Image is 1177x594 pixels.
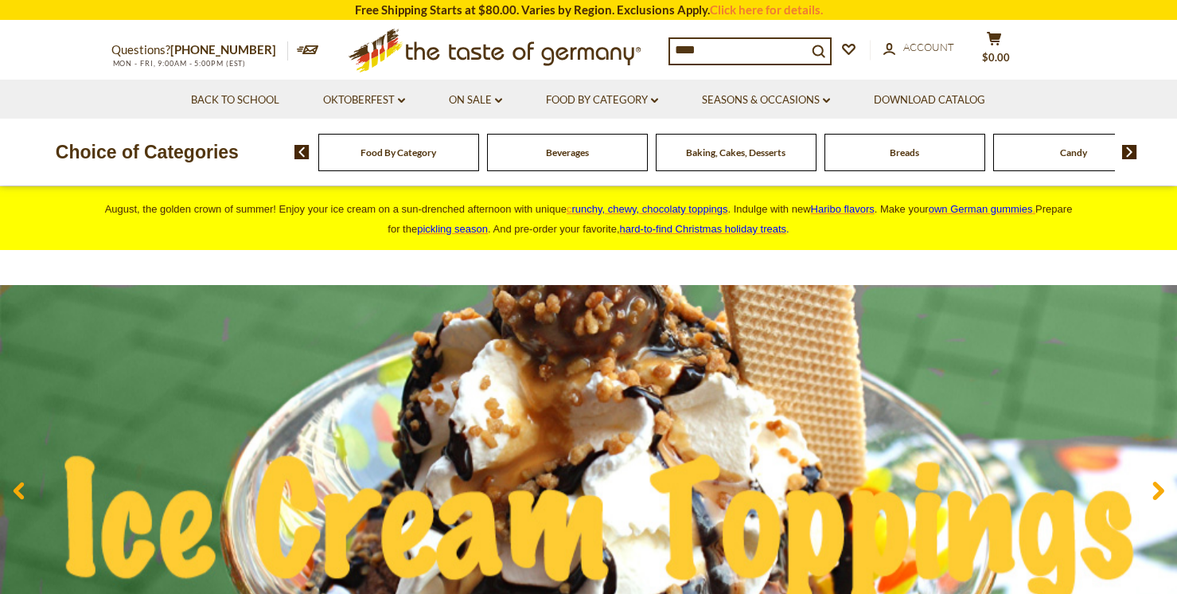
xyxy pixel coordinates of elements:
[105,203,1073,235] span: August, the golden crown of summer! Enjoy your ice cream on a sun-drenched afternoon with unique ...
[890,147,919,158] a: Breads
[971,31,1019,71] button: $0.00
[170,42,276,57] a: [PHONE_NUMBER]
[546,92,658,109] a: Food By Category
[874,92,985,109] a: Download Catalog
[449,92,502,109] a: On Sale
[546,147,589,158] a: Beverages
[620,223,787,235] a: hard-to-find Christmas holiday treats
[1122,145,1137,159] img: next arrow
[710,2,823,17] a: Click here for details.
[294,145,310,159] img: previous arrow
[620,223,789,235] span: .
[929,203,1033,215] span: own German gummies
[571,203,727,215] span: runchy, chewy, chocolaty toppings
[929,203,1035,215] a: own German gummies.
[323,92,405,109] a: Oktoberfest
[702,92,830,109] a: Seasons & Occasions
[417,223,488,235] a: pickling season
[191,92,279,109] a: Back to School
[903,41,954,53] span: Account
[686,147,785,158] a: Baking, Cakes, Desserts
[811,203,875,215] a: Haribo flavors
[361,147,436,158] a: Food By Category
[1060,147,1087,158] a: Candy
[883,39,954,57] a: Account
[111,59,247,68] span: MON - FRI, 9:00AM - 5:00PM (EST)
[567,203,728,215] a: crunchy, chewy, chocolaty toppings
[982,51,1010,64] span: $0.00
[111,40,288,61] p: Questions?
